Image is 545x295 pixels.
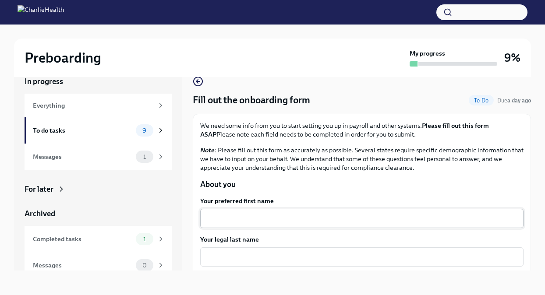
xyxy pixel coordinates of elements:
a: For later [25,184,172,194]
div: For later [25,184,53,194]
div: Everything [33,101,153,110]
strong: a day ago [507,97,531,104]
a: Messages1 [25,144,172,170]
p: About you [200,179,524,190]
span: To Do [469,97,494,104]
a: Everything [25,94,172,117]
p: We need some info from you to start setting you up in payroll and other systems. Please note each... [200,121,524,139]
div: Completed tasks [33,234,132,244]
span: 1 [138,236,151,242]
label: Your preferred first name [200,197,524,205]
span: September 7th, 2025 09:00 [497,96,531,105]
h2: Preboarding [25,49,101,67]
div: Messages [33,152,132,162]
a: In progress [25,76,172,87]
span: 1 [138,154,151,160]
a: Messages0 [25,252,172,278]
h4: Fill out the onboarding form [193,94,310,107]
a: Completed tasks1 [25,226,172,252]
strong: My progress [410,49,445,58]
div: To do tasks [33,126,132,135]
a: Archived [25,208,172,219]
span: Due [497,97,531,104]
h3: 9% [504,50,520,66]
div: Messages [33,260,132,270]
p: : Please fill out this form as accurately as possible. Several states require specific demographi... [200,146,524,172]
label: Your legal last name [200,235,524,244]
a: To do tasks9 [25,117,172,144]
img: CharlieHealth [18,5,64,19]
span: 9 [137,127,152,134]
strong: Note [200,146,215,154]
span: 0 [137,262,152,269]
